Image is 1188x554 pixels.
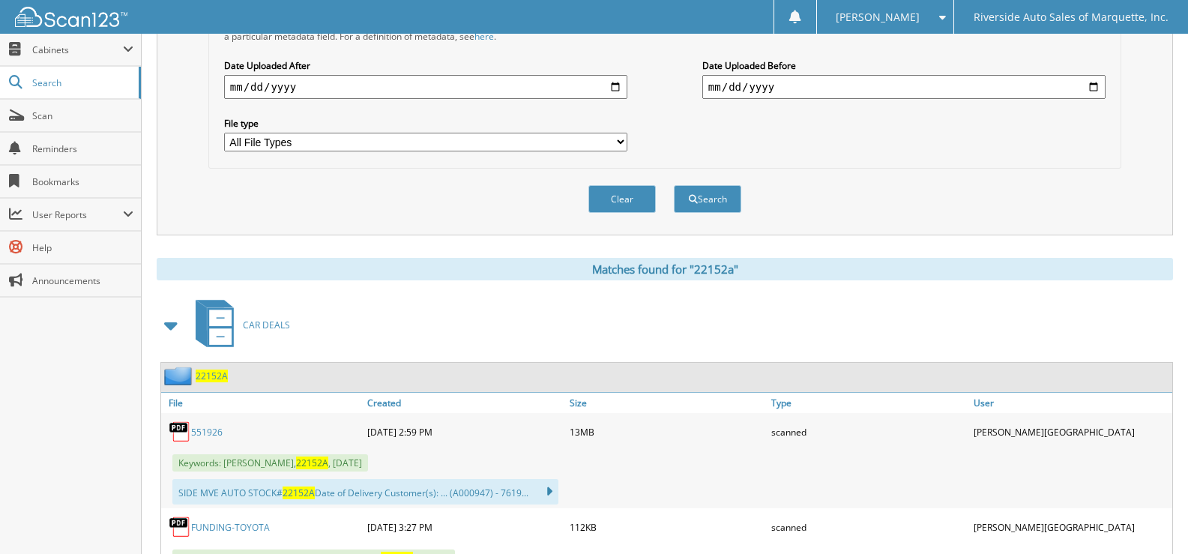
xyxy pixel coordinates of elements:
label: File type [224,117,627,130]
button: Clear [588,185,656,213]
div: [DATE] 2:59 PM [364,417,566,447]
div: [PERSON_NAME][GEOGRAPHIC_DATA] [970,512,1172,542]
img: scan123-logo-white.svg [15,7,127,27]
input: end [702,75,1106,99]
span: Search [32,76,131,89]
span: Bookmarks [32,175,133,188]
span: Help [32,241,133,254]
img: folder2.png [164,367,196,385]
label: Date Uploaded After [224,59,627,72]
div: scanned [768,417,970,447]
div: [DATE] 3:27 PM [364,512,566,542]
input: start [224,75,627,99]
span: [PERSON_NAME] [836,13,920,22]
div: 13MB [566,417,768,447]
span: Announcements [32,274,133,287]
a: User [970,393,1172,413]
div: [PERSON_NAME][GEOGRAPHIC_DATA] [970,417,1172,447]
span: 22152A [296,457,328,469]
span: User Reports [32,208,123,221]
a: Type [768,393,970,413]
span: Cabinets [32,43,123,56]
span: Scan [32,109,133,122]
span: Keywords: [PERSON_NAME], , [DATE] [172,454,368,472]
img: PDF.png [169,421,191,443]
a: Size [566,393,768,413]
a: 22152A [196,370,228,382]
div: 112KB [566,512,768,542]
div: scanned [768,512,970,542]
label: Date Uploaded Before [702,59,1106,72]
a: here [474,30,494,43]
span: 22152A [283,487,315,499]
div: SIDE MVE AUTO STOCK# Date of Delivery Customer(s): ... (A000947) - 7619... [172,479,558,505]
iframe: Chat Widget [1113,482,1188,554]
a: FUNDING-TOYOTA [191,521,270,534]
a: Created [364,393,566,413]
span: CAR DEALS [243,319,290,331]
span: Reminders [32,142,133,155]
a: CAR DEALS [187,295,290,355]
a: 551926 [191,426,223,439]
a: File [161,393,364,413]
img: PDF.png [169,516,191,538]
div: Matches found for "22152a" [157,258,1173,280]
button: Search [674,185,741,213]
span: Riverside Auto Sales of Marquette, Inc. [974,13,1169,22]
